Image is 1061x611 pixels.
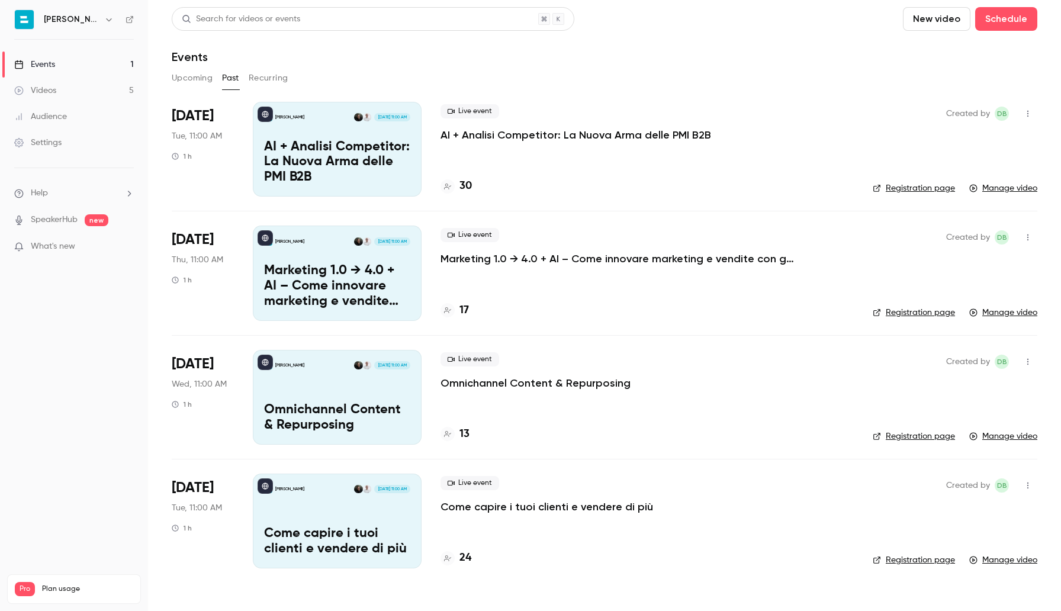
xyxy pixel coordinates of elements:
iframe: Noticeable Trigger [120,242,134,252]
span: Live event [441,104,499,118]
li: help-dropdown-opener [14,187,134,200]
button: Schedule [975,7,1037,31]
a: Manage video [969,182,1037,194]
a: Manage video [969,430,1037,442]
a: 24 [441,550,471,566]
span: Pro [15,582,35,596]
div: 1 h [172,152,192,161]
span: [DATE] 11:00 AM [374,237,410,246]
div: 1 h [172,523,192,533]
a: 30 [441,178,472,194]
h4: 30 [459,178,472,194]
p: Come capire i tuoi clienti e vendere di più [264,526,410,557]
span: Thu, 11:00 AM [172,254,223,266]
button: Recurring [249,69,288,88]
p: [PERSON_NAME] [275,486,304,492]
a: AI + Analisi Competitor: La Nuova Arma delle PMI B2B [441,128,711,142]
span: Davide Berardino [995,355,1009,369]
div: May 21 Wed, 11:00 AM (Europe/Rome) [172,350,234,445]
p: [PERSON_NAME] [275,362,304,368]
span: DB [997,230,1007,245]
a: Omnichannel Content & Repurposing[PERSON_NAME]Giovanni RepolaDavide Berardino[DATE] 11:00 AMOmnic... [253,350,422,445]
span: Tue, 11:00 AM [172,130,222,142]
span: [DATE] [172,478,214,497]
span: Created by [946,230,990,245]
span: Created by [946,107,990,121]
span: Wed, 11:00 AM [172,378,227,390]
div: 1 h [172,400,192,409]
span: DB [997,107,1007,121]
p: AI + Analisi Competitor: La Nuova Arma delle PMI B2B [264,140,410,185]
a: Registration page [873,307,955,319]
a: Omnichannel Content & Repurposing [441,376,631,390]
p: Omnichannel Content & Repurposing [264,403,410,433]
div: Search for videos or events [182,13,300,25]
h4: 24 [459,550,471,566]
span: What's new [31,240,75,253]
div: Sep 23 Tue, 11:00 AM (Europe/Rome) [172,102,234,197]
div: Audience [14,111,67,123]
a: SpeakerHub [31,214,78,226]
span: [DATE] 11:00 AM [374,361,410,369]
h1: Events [172,50,208,64]
span: [DATE] [172,107,214,126]
span: Live event [441,476,499,490]
span: Live event [441,228,499,242]
a: 13 [441,426,470,442]
a: 17 [441,303,469,319]
span: Live event [441,352,499,366]
div: Mar 25 Tue, 11:00 AM (Europe/Rome) [172,474,234,568]
div: Videos [14,85,56,97]
button: Upcoming [172,69,213,88]
img: Giovanni Repola [363,113,371,121]
span: Created by [946,355,990,369]
img: Davide Berardino [354,485,362,493]
span: Created by [946,478,990,493]
img: Giovanni Repola [363,361,371,369]
span: Help [31,187,48,200]
h4: 13 [459,426,470,442]
span: [DATE] 11:00 AM [374,113,410,121]
button: Past [222,69,239,88]
img: Bryan srl [15,10,34,29]
span: Tue, 11:00 AM [172,502,222,514]
img: Giovanni Repola [363,237,371,246]
span: [DATE] [172,230,214,249]
span: [DATE] [172,355,214,374]
a: Come capire i tuoi clienti e vendere di più [441,500,653,514]
span: [DATE] 11:00 AM [374,485,410,493]
div: 1 h [172,275,192,285]
a: Registration page [873,430,955,442]
a: AI + Analisi Competitor: La Nuova Arma delle PMI B2B[PERSON_NAME]Giovanni RepolaDavide Berardino[... [253,102,422,197]
div: Settings [14,137,62,149]
span: DB [997,355,1007,369]
p: [PERSON_NAME] [275,114,304,120]
span: Davide Berardino [995,230,1009,245]
a: Come capire i tuoi clienti e vendere di più[PERSON_NAME]Giovanni RepolaDavide Berardino[DATE] 11:... [253,474,422,568]
img: Davide Berardino [354,237,362,246]
img: Giovanni Repola [363,485,371,493]
a: Registration page [873,554,955,566]
h4: 17 [459,303,469,319]
p: [PERSON_NAME] [275,239,304,245]
span: new [85,214,108,226]
h6: [PERSON_NAME] [44,14,99,25]
a: Marketing 1.0 → 4.0 + AI – Come innovare marketing e vendite con gli strumenti giusti[PERSON_NAME... [253,226,422,320]
a: Manage video [969,554,1037,566]
span: DB [997,478,1007,493]
a: Marketing 1.0 → 4.0 + AI – Come innovare marketing e vendite con gli strumenti giusti [441,252,796,266]
div: Events [14,59,55,70]
p: Marketing 1.0 → 4.0 + AI – Come innovare marketing e vendite con gli strumenti giusti [264,263,410,309]
span: Plan usage [42,584,133,594]
a: Manage video [969,307,1037,319]
div: Jun 26 Thu, 11:00 AM (Europe/Rome) [172,226,234,320]
img: Davide Berardino [354,361,362,369]
span: Davide Berardino [995,107,1009,121]
img: Davide Berardino [354,113,362,121]
button: New video [903,7,970,31]
span: Davide Berardino [995,478,1009,493]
